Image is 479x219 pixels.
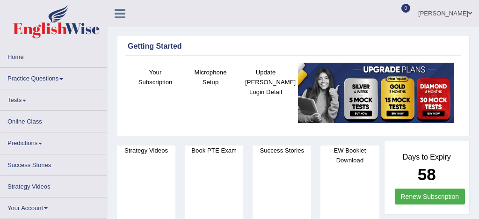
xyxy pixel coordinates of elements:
[298,63,454,123] img: small5.jpg
[0,176,107,194] a: Strategy Videos
[128,41,459,52] div: Getting Started
[395,189,465,204] a: Renew Subscription
[418,165,436,183] b: 58
[0,111,107,129] a: Online Class
[320,146,379,165] h4: EW Booklet Download
[401,4,411,13] span: 0
[0,68,107,86] a: Practice Questions
[132,67,178,87] h4: Your Subscription
[243,67,289,97] h4: Update [PERSON_NAME] Login Detail
[117,146,175,155] h4: Strategy Videos
[395,153,459,161] h4: Days to Expiry
[253,146,311,155] h4: Success Stories
[185,146,243,155] h4: Book PTE Exam
[188,67,233,87] h4: Microphone Setup
[0,46,107,65] a: Home
[0,154,107,173] a: Success Stories
[0,132,107,151] a: Predictions
[0,89,107,108] a: Tests
[0,197,107,216] a: Your Account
